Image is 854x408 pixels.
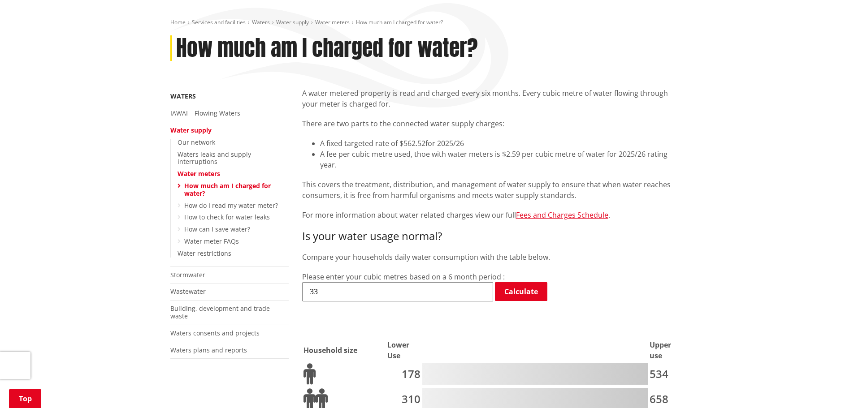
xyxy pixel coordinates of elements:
[302,272,505,282] label: Please enter your cubic metres based on a 6 month period :
[178,169,220,178] a: Water meters
[320,149,684,170] li: A fee per cubic metre used, thoe with water meters is $2.59 per cubic metre of water for 2025/26 ...
[170,271,205,279] a: Stormwater
[9,389,41,408] a: Top
[302,210,684,221] p: For more information about water related charges view our full .
[192,18,246,26] a: Services and facilities
[170,18,186,26] a: Home
[184,201,278,210] a: How do I read my water meter?
[276,18,309,26] a: Water supply
[302,88,684,109] p: A water metered property is read and charged every six months. Every cubic metre of water flowing...
[649,362,683,387] td: 534
[170,346,247,354] a: Waters plans and reports
[320,138,425,148] span: A fixed targeted rate of $562.52
[302,252,684,262] p: Compare your households daily water consumption with the table below.
[170,92,196,100] a: Waters
[178,150,251,166] a: Waters leaks and supply interruptions
[170,304,270,320] a: Building, development and trade waste
[649,339,683,361] th: Upper use
[387,362,421,387] td: 178
[178,249,231,258] a: Water restrictions
[170,329,260,337] a: Waters consents and projects
[302,230,684,243] h3: Is your water usage normal?
[315,18,350,26] a: Water meters
[176,35,478,61] h1: How much am I charged for water?
[302,179,684,201] p: This covers the treatment, distribution, and management of water supply to ensure that when water...
[184,213,270,221] a: How to check for water leaks
[356,18,443,26] span: How much am I charged for water?
[170,109,240,117] a: IAWAI – Flowing Waters
[303,339,386,361] th: Household size
[425,138,464,148] span: for 2025/26
[170,287,206,296] a: Wastewater
[170,126,212,134] a: Water supply
[184,181,271,198] a: How much am I charged for water?
[495,282,547,301] a: Calculate
[302,118,684,129] p: There are two parts to the connected water supply charges:
[184,225,250,233] a: How can I save water?
[813,370,845,403] iframe: Messenger Launcher
[170,19,684,26] nav: breadcrumb
[387,339,421,361] th: Lower Use
[184,237,239,245] a: Water meter FAQs
[178,138,215,146] a: Our network
[252,18,270,26] a: Waters
[516,210,608,220] a: Fees and Charges Schedule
